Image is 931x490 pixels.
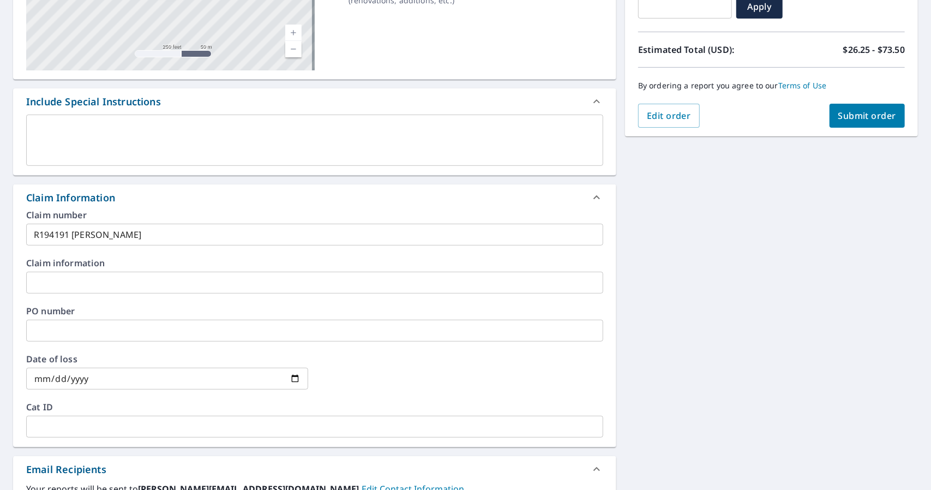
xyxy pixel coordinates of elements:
div: Claim Information [26,190,115,205]
a: Terms of Use [778,80,827,91]
a: Current Level 17, Zoom In [285,25,302,41]
p: Estimated Total (USD): [638,43,772,56]
button: Submit order [830,104,905,128]
p: By ordering a report you agree to our [638,81,905,91]
a: Current Level 17, Zoom Out [285,41,302,57]
div: Include Special Instructions [13,88,616,115]
span: Apply [745,1,774,13]
span: Edit order [647,110,691,122]
div: Claim Information [13,184,616,211]
label: Cat ID [26,403,603,411]
button: Edit order [638,104,700,128]
label: Claim information [26,259,603,267]
div: Email Recipients [26,462,106,477]
label: PO number [26,307,603,315]
div: Email Recipients [13,456,616,482]
label: Date of loss [26,355,308,363]
div: Include Special Instructions [26,94,161,109]
p: $26.25 - $73.50 [843,43,905,56]
label: Claim number [26,211,603,219]
span: Submit order [838,110,897,122]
